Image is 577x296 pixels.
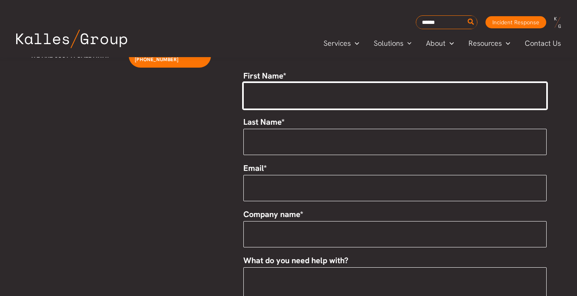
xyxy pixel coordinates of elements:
a: Contact Us [517,37,569,49]
span: Resources [468,37,502,49]
span: Email [243,163,264,173]
span: Company name [243,209,300,219]
a: ServicesMenu Toggle [316,37,366,49]
nav: Primary Site Navigation [316,36,569,50]
a: ResourcesMenu Toggle [461,37,517,49]
span: What do you need help with? [243,255,348,266]
span: Menu Toggle [445,37,454,49]
a: Incident Response [485,16,546,28]
span: Solutions [374,37,403,49]
span: Call Now: [PHONE_NUMBER] [135,49,179,63]
span: About [426,37,445,49]
span: Contact Us [525,37,561,49]
span: Menu Toggle [502,37,510,49]
a: AboutMenu Toggle [419,37,461,49]
a: SolutionsMenu Toggle [366,37,419,49]
span: Services [324,37,351,49]
button: Search [466,16,476,29]
span: Menu Toggle [351,37,359,49]
img: Kalles Group [16,30,127,48]
span: Menu Toggle [403,37,412,49]
span: First Name [243,70,283,81]
span: Last Name [243,117,281,127]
